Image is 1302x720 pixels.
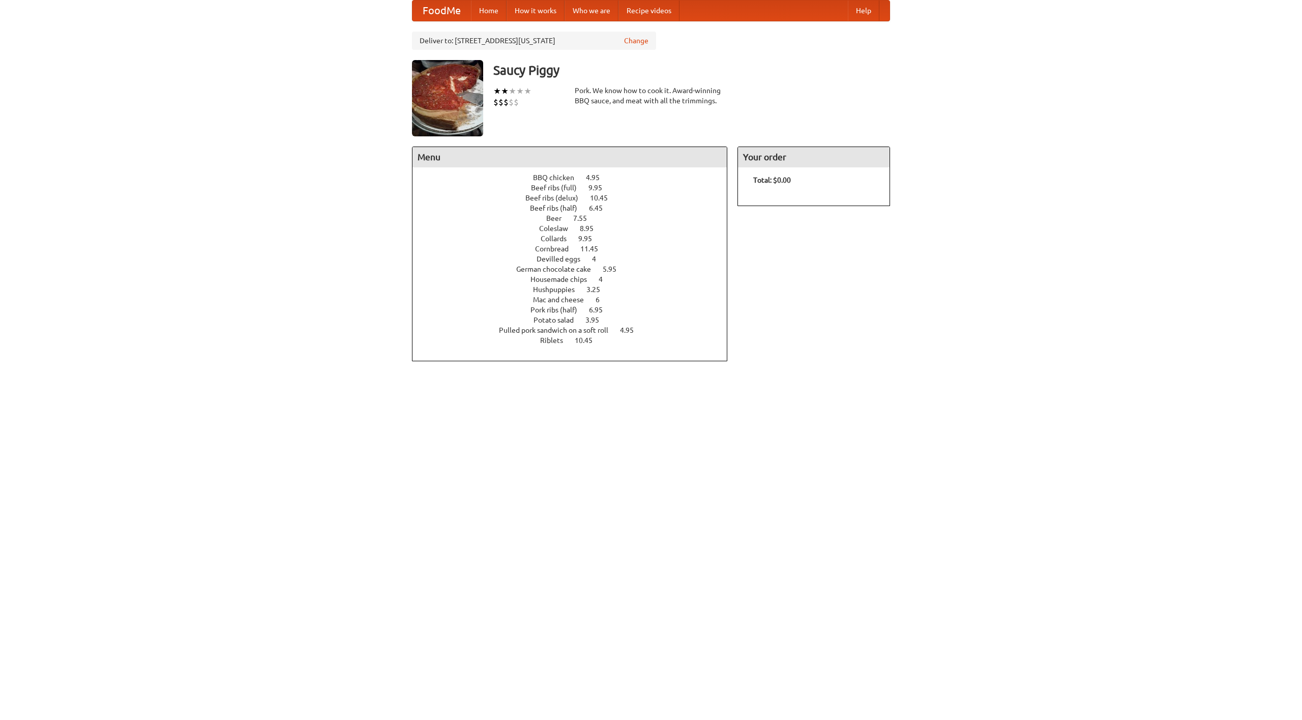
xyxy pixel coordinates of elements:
span: German chocolate cake [516,265,601,273]
a: BBQ chicken 4.95 [533,174,618,182]
span: Collards [541,235,577,243]
h4: Menu [412,147,727,167]
a: Beer 7.55 [546,214,606,222]
span: Hushpuppies [533,285,585,294]
a: Home [471,1,507,21]
span: Beer [546,214,572,222]
span: 4.95 [620,326,644,334]
a: German chocolate cake 5.95 [516,265,635,273]
span: Housemade chips [530,275,597,283]
a: Beef ribs (full) 9.95 [531,184,621,192]
li: $ [514,97,519,108]
span: 9.95 [578,235,602,243]
span: Coleslaw [539,224,578,233]
span: 9.95 [588,184,612,192]
a: Beef ribs (delux) 10.45 [525,194,627,202]
span: 3.25 [586,285,610,294]
a: Pork ribs (half) 6.95 [530,306,622,314]
h4: Your order [738,147,890,167]
li: ★ [509,85,516,97]
a: Riblets 10.45 [540,336,611,344]
li: ★ [493,85,501,97]
a: Housemade chips 4 [530,275,622,283]
span: Cornbread [535,245,579,253]
span: Pork ribs (half) [530,306,587,314]
div: Pork. We know how to cook it. Award-winning BBQ sauce, and meat with all the trimmings. [575,85,727,106]
span: Beef ribs (half) [530,204,587,212]
span: 11.45 [580,245,608,253]
span: Potato salad [534,316,584,324]
li: $ [498,97,504,108]
li: $ [493,97,498,108]
span: 8.95 [580,224,604,233]
span: Pulled pork sandwich on a soft roll [499,326,618,334]
li: ★ [516,85,524,97]
span: 4.95 [586,174,610,182]
span: 5.95 [603,265,627,273]
span: Beef ribs (full) [531,184,587,192]
a: Who we are [565,1,618,21]
span: 3.95 [585,316,609,324]
span: 4 [599,275,613,283]
span: Devilled eggs [537,255,590,263]
li: $ [509,97,514,108]
span: 6 [596,296,610,304]
span: Mac and cheese [533,296,594,304]
div: Deliver to: [STREET_ADDRESS][US_STATE] [412,32,656,50]
span: 7.55 [573,214,597,222]
li: ★ [524,85,531,97]
a: Cornbread 11.45 [535,245,617,253]
a: Coleslaw 8.95 [539,224,612,233]
a: Devilled eggs 4 [537,255,615,263]
a: Change [624,36,648,46]
a: Hushpuppies 3.25 [533,285,619,294]
span: 6.45 [589,204,613,212]
span: Riblets [540,336,573,344]
span: BBQ chicken [533,174,584,182]
a: How it works [507,1,565,21]
span: 6.95 [589,306,613,314]
span: 10.45 [575,336,603,344]
a: Collards 9.95 [541,235,611,243]
a: Recipe videos [618,1,679,21]
a: Help [848,1,879,21]
a: Mac and cheese 6 [533,296,618,304]
a: Beef ribs (half) 6.45 [530,204,622,212]
span: Beef ribs (delux) [525,194,588,202]
li: ★ [501,85,509,97]
h3: Saucy Piggy [493,60,890,80]
a: Potato salad 3.95 [534,316,618,324]
span: 10.45 [590,194,618,202]
a: FoodMe [412,1,471,21]
span: 4 [592,255,606,263]
img: angular.jpg [412,60,483,136]
li: $ [504,97,509,108]
a: Pulled pork sandwich on a soft roll 4.95 [499,326,653,334]
b: Total: $0.00 [753,176,791,184]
